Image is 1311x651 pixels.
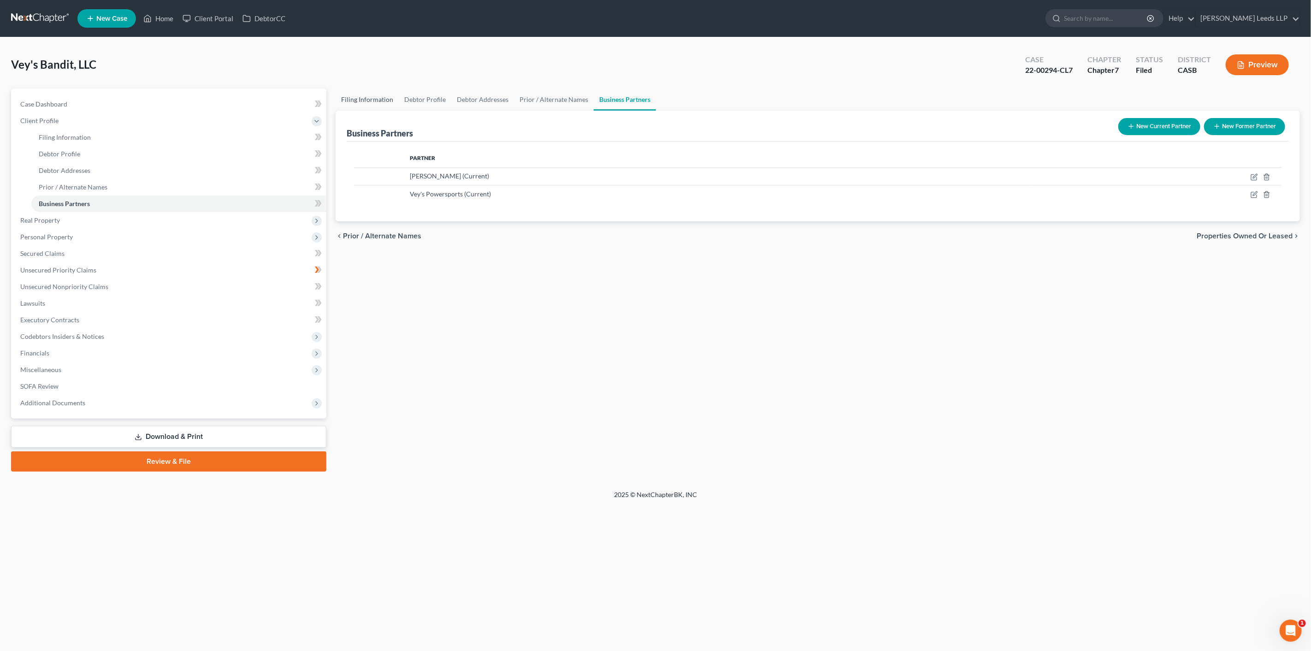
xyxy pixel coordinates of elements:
[20,283,108,290] span: Unsecured Nonpriority Claims
[1204,118,1285,135] button: New Former Partner
[20,299,45,307] span: Lawsuits
[20,249,65,257] span: Secured Claims
[20,100,67,108] span: Case Dashboard
[514,89,594,111] a: Prior / Alternate Names
[1164,10,1195,27] a: Help
[451,89,514,111] a: Debtor Addresses
[1280,620,1302,642] iframe: Intercom live chat
[20,366,61,373] span: Miscellaneous
[336,232,421,240] button: chevron_left Prior / Alternate Names
[39,166,90,174] span: Debtor Addresses
[410,190,491,198] span: Vey's Powersports (Current)
[393,490,918,507] div: 2025 © NextChapterBK, INC
[399,89,451,111] a: Debtor Profile
[31,146,326,162] a: Debtor Profile
[11,451,326,472] a: Review & File
[1115,65,1119,74] span: 7
[1197,232,1293,240] span: Properties Owned or Leased
[13,262,326,278] a: Unsecured Priority Claims
[96,15,127,22] span: New Case
[1025,54,1073,65] div: Case
[594,89,656,111] a: Business Partners
[20,117,59,124] span: Client Profile
[139,10,178,27] a: Home
[1226,54,1289,75] button: Preview
[1178,54,1211,65] div: District
[343,232,421,240] span: Prior / Alternate Names
[238,10,290,27] a: DebtorCC
[39,133,91,141] span: Filing Information
[1178,65,1211,76] div: CASB
[31,162,326,179] a: Debtor Addresses
[1293,232,1300,240] i: chevron_right
[20,233,73,241] span: Personal Property
[1196,10,1299,27] a: [PERSON_NAME] Leeds LLP
[336,89,399,111] a: Filing Information
[20,332,104,340] span: Codebtors Insiders & Notices
[11,426,326,448] a: Download & Print
[13,245,326,262] a: Secured Claims
[13,295,326,312] a: Lawsuits
[31,129,326,146] a: Filing Information
[1087,54,1121,65] div: Chapter
[20,382,59,390] span: SOFA Review
[20,216,60,224] span: Real Property
[11,58,96,71] span: Vey's Bandit, LLC
[13,96,326,112] a: Case Dashboard
[39,200,90,207] span: Business Partners
[336,232,343,240] i: chevron_left
[20,316,79,324] span: Executory Contracts
[1197,232,1300,240] button: Properties Owned or Leased chevron_right
[410,154,435,161] span: Partner
[178,10,238,27] a: Client Portal
[20,399,85,407] span: Additional Documents
[31,195,326,212] a: Business Partners
[1299,620,1306,627] span: 1
[13,312,326,328] a: Executory Contracts
[13,278,326,295] a: Unsecured Nonpriority Claims
[1136,65,1163,76] div: Filed
[410,172,489,180] span: [PERSON_NAME] (Current)
[31,179,326,195] a: Prior / Alternate Names
[13,378,326,395] a: SOFA Review
[1118,118,1200,135] button: New Current Partner
[347,128,413,139] div: Business Partners
[39,150,80,158] span: Debtor Profile
[1136,54,1163,65] div: Status
[20,349,49,357] span: Financials
[1025,65,1073,76] div: 22-00294-CL7
[39,183,107,191] span: Prior / Alternate Names
[1064,10,1148,27] input: Search by name...
[1087,65,1121,76] div: Chapter
[20,266,96,274] span: Unsecured Priority Claims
